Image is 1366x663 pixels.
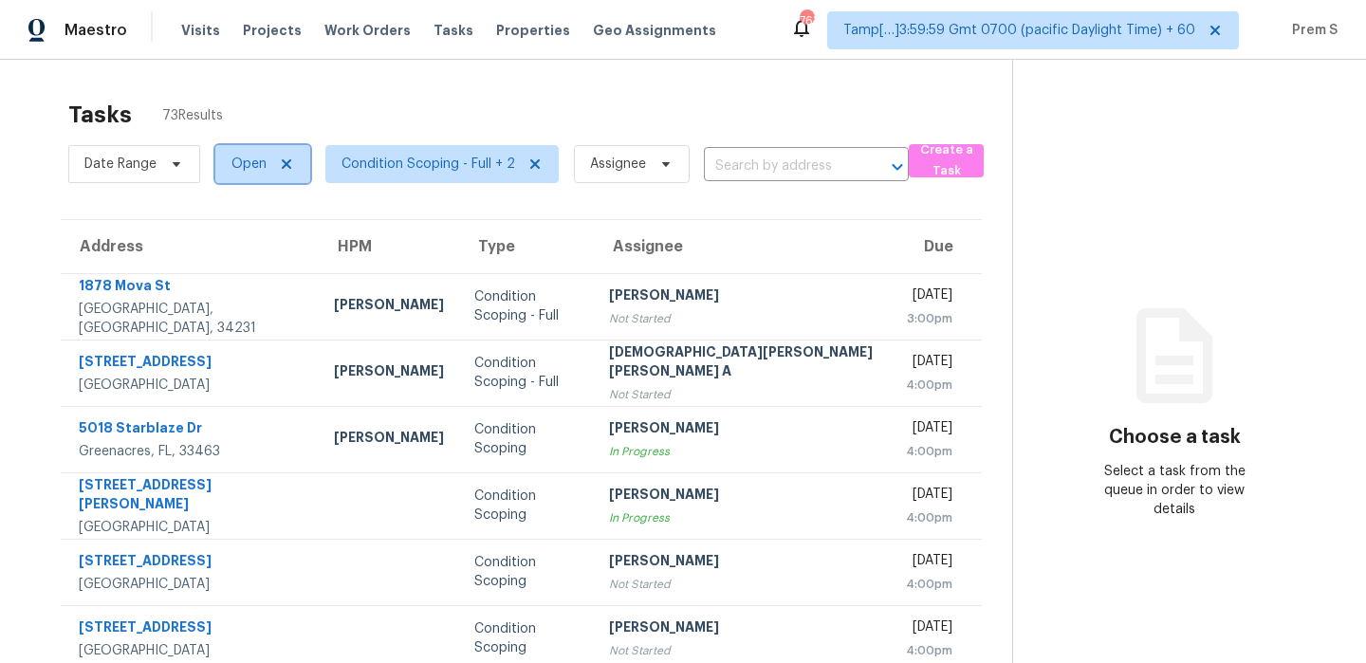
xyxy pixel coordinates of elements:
[79,300,304,338] div: [GEOGRAPHIC_DATA], [GEOGRAPHIC_DATA], 34231
[906,617,952,641] div: [DATE]
[800,11,813,30] div: 763
[609,342,877,385] div: [DEMOGRAPHIC_DATA][PERSON_NAME] [PERSON_NAME] A
[334,295,444,319] div: [PERSON_NAME]
[906,508,952,527] div: 4:00pm
[609,617,877,641] div: [PERSON_NAME]
[609,385,877,404] div: Not Started
[79,575,304,594] div: [GEOGRAPHIC_DATA]
[906,418,952,442] div: [DATE]
[1284,21,1338,40] span: Prem S
[906,285,952,309] div: [DATE]
[496,21,570,40] span: Properties
[61,220,319,273] th: Address
[341,155,515,174] span: Condition Scoping - Full + 2
[79,442,304,461] div: Greenacres, FL, 33463
[474,287,579,325] div: Condition Scoping - Full
[609,309,877,328] div: Not Started
[79,418,304,442] div: 5018 Starblaze Dr
[590,155,646,174] span: Assignee
[909,144,984,177] button: Create a Task
[474,553,579,591] div: Condition Scoping
[609,285,877,309] div: [PERSON_NAME]
[609,508,877,527] div: In Progress
[906,485,952,508] div: [DATE]
[906,575,952,594] div: 4:00pm
[79,376,304,395] div: [GEOGRAPHIC_DATA]
[474,619,579,657] div: Condition Scoping
[891,220,982,273] th: Due
[243,21,302,40] span: Projects
[906,376,952,395] div: 4:00pm
[79,475,304,518] div: [STREET_ADDRESS][PERSON_NAME]
[906,442,952,461] div: 4:00pm
[79,641,304,660] div: [GEOGRAPHIC_DATA]
[474,487,579,525] div: Condition Scoping
[459,220,594,273] th: Type
[84,155,157,174] span: Date Range
[334,361,444,385] div: [PERSON_NAME]
[594,220,892,273] th: Assignee
[79,352,304,376] div: [STREET_ADDRESS]
[79,617,304,641] div: [STREET_ADDRESS]
[609,442,877,461] div: In Progress
[162,106,223,125] span: 73 Results
[1094,462,1255,519] div: Select a task from the queue in order to view details
[474,420,579,458] div: Condition Scoping
[843,21,1195,40] span: Tamp[…]3:59:59 Gmt 0700 (pacific Daylight Time) + 60
[65,21,127,40] span: Maestro
[68,105,132,124] h2: Tasks
[79,551,304,575] div: [STREET_ADDRESS]
[609,641,877,660] div: Not Started
[906,551,952,575] div: [DATE]
[609,485,877,508] div: [PERSON_NAME]
[1109,428,1241,447] h3: Choose a task
[434,24,473,37] span: Tasks
[609,418,877,442] div: [PERSON_NAME]
[181,21,220,40] span: Visits
[474,354,579,392] div: Condition Scoping - Full
[918,139,974,183] span: Create a Task
[79,276,304,300] div: 1878 Mova St
[906,309,952,328] div: 3:00pm
[334,428,444,451] div: [PERSON_NAME]
[593,21,716,40] span: Geo Assignments
[319,220,459,273] th: HPM
[324,21,411,40] span: Work Orders
[704,152,856,181] input: Search by address
[79,518,304,537] div: [GEOGRAPHIC_DATA]
[609,551,877,575] div: [PERSON_NAME]
[609,575,877,594] div: Not Started
[906,641,952,660] div: 4:00pm
[906,352,952,376] div: [DATE]
[884,154,911,180] button: Open
[231,155,267,174] span: Open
